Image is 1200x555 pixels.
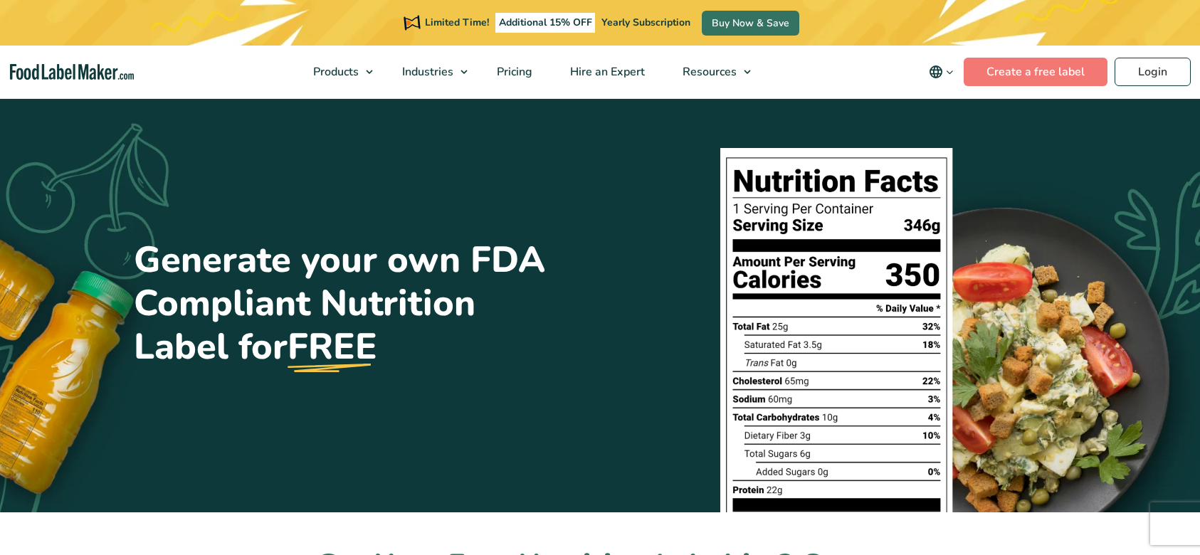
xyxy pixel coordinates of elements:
[478,46,548,98] a: Pricing
[384,46,475,98] a: Industries
[495,13,596,33] span: Additional 15% OFF
[664,46,758,98] a: Resources
[601,16,690,29] span: Yearly Subscription
[493,64,534,80] span: Pricing
[566,64,646,80] span: Hire an Expert
[702,11,799,36] a: Buy Now & Save
[295,46,380,98] a: Products
[398,64,455,80] span: Industries
[425,16,489,29] span: Limited Time!
[964,58,1107,86] a: Create a free label
[134,239,561,369] h1: Generate your own FDA Compliant Nutrition Label for
[1115,58,1191,86] a: Login
[678,64,738,80] span: Resources
[288,326,377,369] u: FREE
[552,46,660,98] a: Hire an Expert
[309,64,360,80] span: Products
[710,139,967,512] img: A black and white graphic of a nutrition facts label.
